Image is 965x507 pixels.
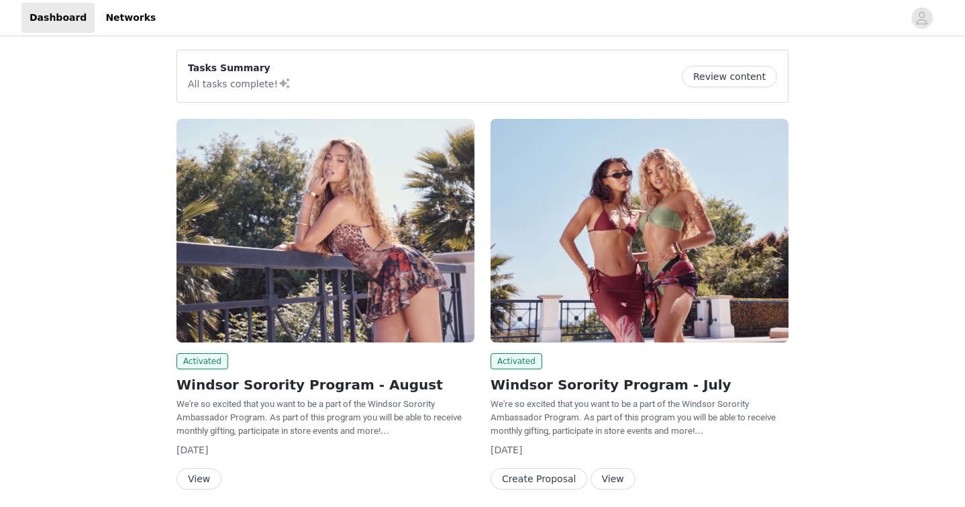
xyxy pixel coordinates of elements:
[21,3,95,33] a: Dashboard
[97,3,164,33] a: Networks
[915,7,928,29] div: avatar
[176,119,474,342] img: Windsor
[188,61,291,75] p: Tasks Summary
[176,474,221,484] a: View
[491,399,776,436] span: We're so excited that you want to be a part of the Windsor Sorority Ambassador Program. As part o...
[176,399,462,436] span: We're so excited that you want to be a part of the Windsor Sorority Ambassador Program. As part o...
[491,119,789,342] img: Windsor
[491,445,522,455] span: [DATE]
[491,353,542,369] span: Activated
[176,468,221,490] button: View
[176,375,474,395] h2: Windsor Sorority Program - August
[491,375,789,395] h2: Windsor Sorority Program - July
[591,474,636,484] a: View
[682,66,777,87] button: Review content
[176,353,228,369] span: Activated
[491,468,587,490] button: Create Proposal
[176,445,208,455] span: [DATE]
[188,75,291,91] p: All tasks complete!
[591,468,636,490] button: View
